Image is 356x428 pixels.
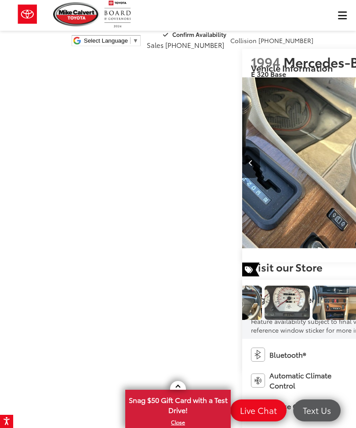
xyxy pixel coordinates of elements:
[251,374,265,388] img: Automatic Climate Control
[242,262,260,276] span: Special
[230,399,287,421] a: Live Chat
[269,350,306,360] span: Bluetooth®
[258,36,313,45] span: [PHONE_NUMBER]
[53,2,100,26] img: Mike Calvert Toyota
[251,348,265,362] img: Bluetooth®
[147,40,163,50] span: Sales
[165,40,224,50] span: [PHONE_NUMBER]
[84,37,128,44] span: Select Language
[269,370,352,391] span: Automatic Climate Control
[133,37,138,44] span: ▼
[251,52,280,71] span: 1994
[251,69,286,79] span: E 320 Base
[230,36,257,45] span: Collision
[126,391,230,417] span: Snag $50 Gift Card with a Test Drive!
[293,399,341,421] a: Text Us
[236,405,281,416] span: Live Chat
[242,147,260,178] button: Previous image
[298,405,335,416] span: Text Us
[269,401,319,411] span: Cruise Control
[264,286,310,320] img: 1994 Mercedes-Benz E-Class E 320 Base
[265,286,309,320] a: Expand Photo 10
[84,37,138,44] a: Select Language​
